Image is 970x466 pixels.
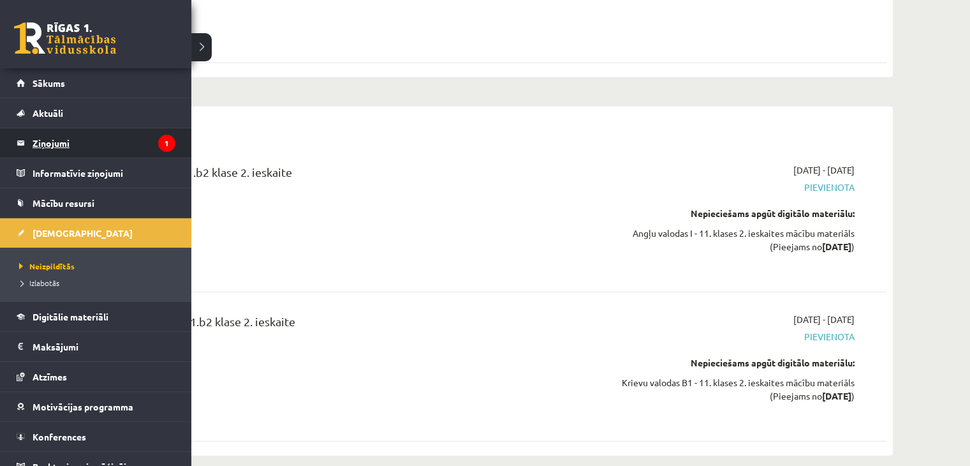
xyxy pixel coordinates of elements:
a: Motivācijas programma [17,392,175,421]
div: Krievu valodas B1 - 11. klases 2. ieskaites mācību materiāls (Pieejams no ) [614,376,855,403]
legend: Maksājumi [33,332,175,361]
i: 1 [158,135,175,152]
a: Izlabotās [16,277,179,289]
a: Digitālie materiāli [17,302,175,331]
span: Digitālie materiāli [33,311,108,322]
span: Motivācijas programma [33,401,133,412]
span: Sākums [33,77,65,89]
div: Angļu valoda JK 11.b2 klase 2. ieskaite [96,163,595,187]
a: Ziņojumi1 [17,128,175,158]
div: Angļu valodas I - 11. klases 2. ieskaites mācību materiāls (Pieejams no ) [614,227,855,253]
a: Informatīvie ziņojumi [17,158,175,188]
a: Rīgas 1. Tālmācības vidusskola [14,22,116,54]
a: Maksājumi [17,332,175,361]
a: Aktuāli [17,98,175,128]
a: Konferences [17,422,175,451]
span: Aktuāli [33,107,63,119]
a: [DEMOGRAPHIC_DATA] [17,218,175,248]
div: Krievu valoda JK 11.b2 klase 2. ieskaite [96,313,595,336]
span: [DATE] - [DATE] [793,163,855,177]
span: Mācību resursi [33,197,94,209]
div: Nepieciešams apgūt digitālo materiālu: [614,356,855,370]
span: [DATE] - [DATE] [793,313,855,326]
span: Pievienota [614,330,855,343]
span: Pievienota [614,181,855,194]
a: Sākums [17,68,175,98]
legend: Informatīvie ziņojumi [33,158,175,188]
span: Neizpildītās [16,261,75,271]
a: Mācību resursi [17,188,175,218]
a: Neizpildītās [16,260,179,272]
a: Atzīmes [17,362,175,391]
strong: [DATE] [822,241,851,252]
span: Izlabotās [16,278,59,288]
span: Konferences [33,431,86,442]
strong: [DATE] [822,390,851,402]
div: Nepieciešams apgūt digitālo materiālu: [614,207,855,220]
legend: Ziņojumi [33,128,175,158]
span: [DEMOGRAPHIC_DATA] [33,227,133,239]
span: Atzīmes [33,371,67,382]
